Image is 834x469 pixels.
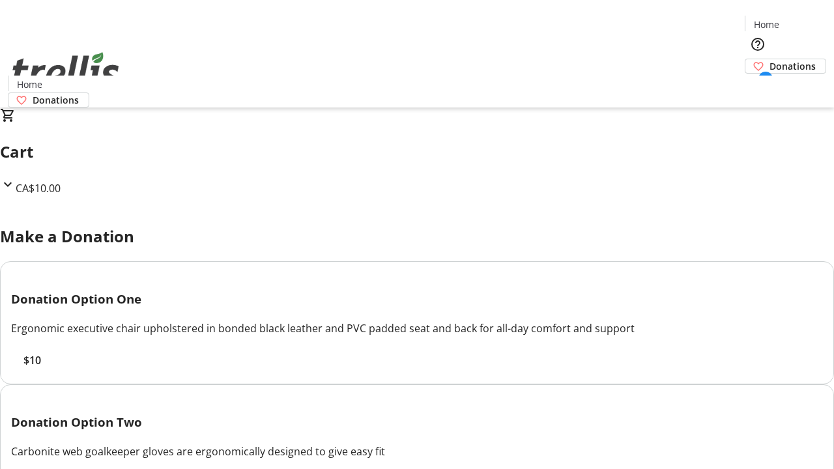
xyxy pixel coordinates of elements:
[33,93,79,107] span: Donations
[17,78,42,91] span: Home
[11,290,823,308] h3: Donation Option One
[745,18,787,31] a: Home
[8,92,89,107] a: Donations
[11,352,53,368] button: $10
[745,59,826,74] a: Donations
[11,444,823,459] div: Carbonite web goalkeeper gloves are ergonomically designed to give easy fit
[745,31,771,57] button: Help
[769,59,816,73] span: Donations
[8,78,50,91] a: Home
[16,181,61,195] span: CA$10.00
[11,413,823,431] h3: Donation Option Two
[11,320,823,336] div: Ergonomic executive chair upholstered in bonded black leather and PVC padded seat and back for al...
[745,74,771,100] button: Cart
[8,38,124,103] img: Orient E2E Organization p3gWjBckj6's Logo
[23,352,41,368] span: $10
[754,18,779,31] span: Home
